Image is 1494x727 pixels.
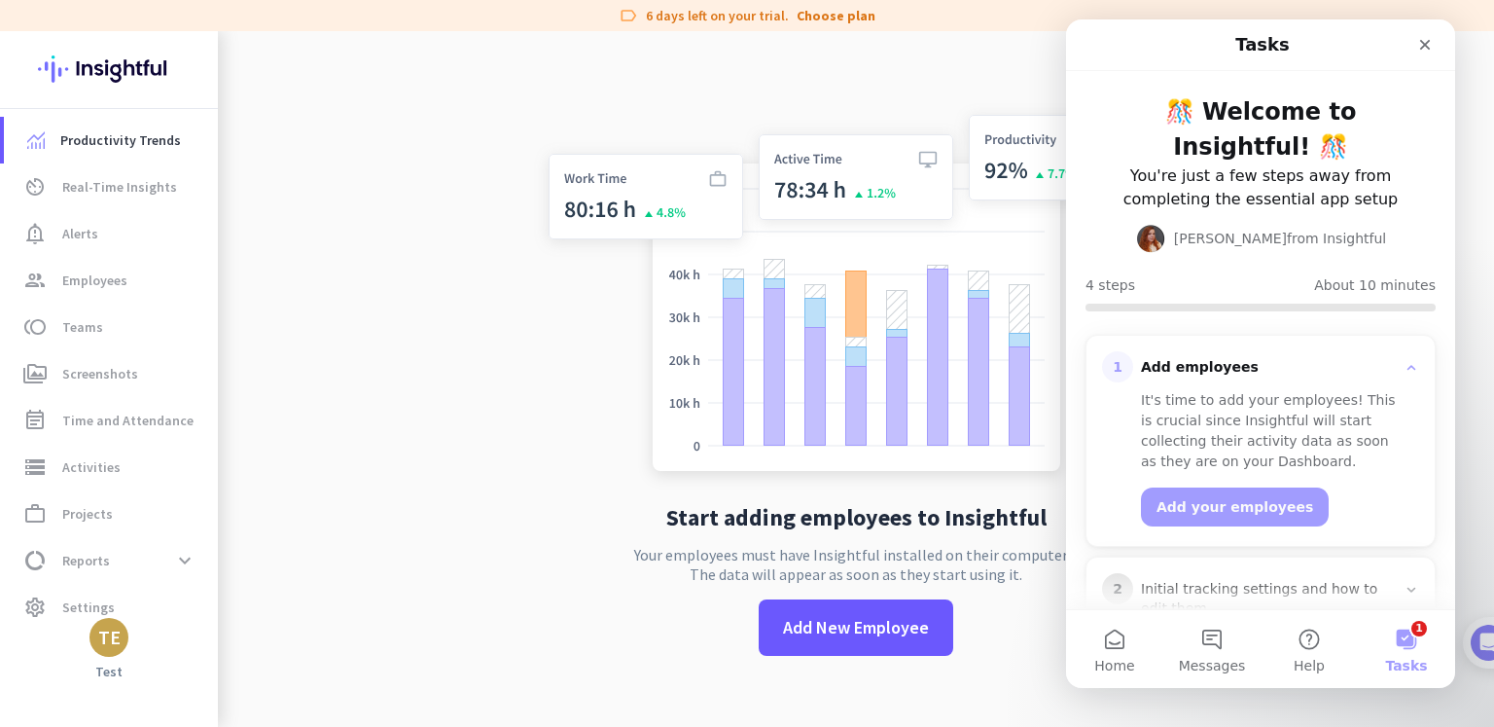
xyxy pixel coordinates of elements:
[797,6,875,25] a: Choose plan
[759,600,953,656] button: Add New Employee
[4,257,218,304] a: groupEmployees
[4,397,218,444] a: event_noteTime and Attendance
[4,210,218,257] a: notification_importantAlerts
[4,164,218,210] a: av_timerReal-Time Insights
[4,350,218,397] a: perm_mediaScreenshots
[62,549,110,572] span: Reports
[634,545,1078,584] p: Your employees must have Insightful installed on their computers. The data will appear as soon as...
[4,304,218,350] a: tollTeams
[783,615,929,640] span: Add New Employee
[62,315,103,339] span: Teams
[38,31,180,107] img: Insightful logo
[23,175,47,199] i: av_timer
[4,444,218,491] a: storageActivities
[62,455,121,479] span: Activities
[4,491,218,537] a: work_outlineProjects
[666,506,1047,529] h2: Start adding employees to Insightful
[23,362,47,385] i: perm_media
[62,596,115,619] span: Settings
[98,628,121,647] div: TE
[23,269,47,292] i: group
[23,549,47,572] i: data_usage
[619,6,638,25] i: label
[23,315,47,339] i: toll
[62,502,113,526] span: Projects
[4,117,218,164] a: menu-itemProductivity Trends
[23,222,47,245] i: notification_important
[62,222,98,245] span: Alerts
[534,103,1178,491] img: no-search-results
[62,409,194,432] span: Time and Attendance
[62,269,127,292] span: Employees
[60,128,181,152] span: Productivity Trends
[62,175,177,199] span: Real-Time Insights
[4,584,218,631] a: settingsSettings
[23,455,47,479] i: storage
[23,596,47,619] i: settings
[1066,19,1455,688] iframe: Intercom live chat
[167,543,202,578] button: expand_more
[27,131,45,149] img: menu-item
[23,502,47,526] i: work_outline
[62,362,138,385] span: Screenshots
[23,409,47,432] i: event_note
[4,537,218,584] a: data_usageReportsexpand_more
